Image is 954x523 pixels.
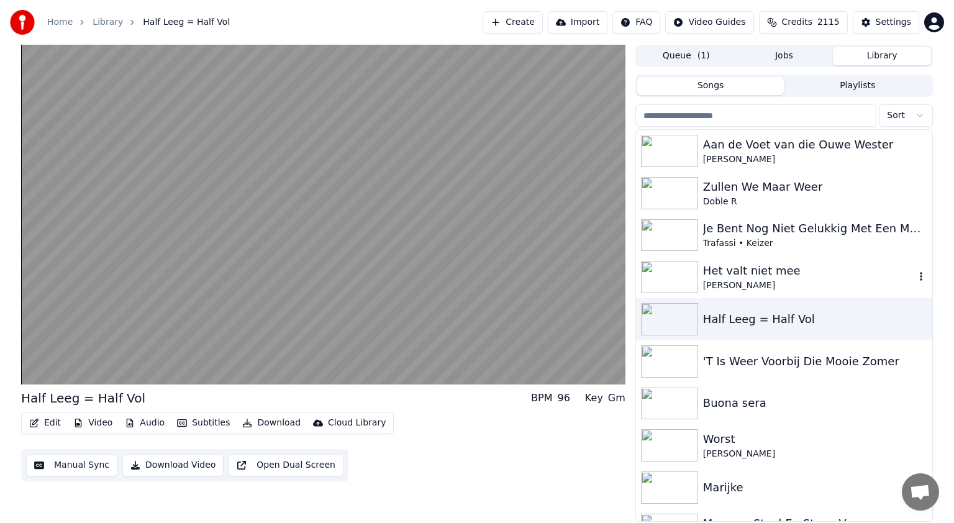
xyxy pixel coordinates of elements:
[93,16,123,29] a: Library
[759,11,848,34] button: Credits2115
[887,109,905,122] span: Sort
[665,11,753,34] button: Video Guides
[10,10,35,35] img: youka
[703,262,915,280] div: Het valt niet mee
[703,136,927,153] div: Aan de Voet van die Ouwe Wester
[24,414,66,432] button: Edit
[557,391,570,406] div: 96
[548,11,607,34] button: Import
[853,11,919,34] button: Settings
[172,414,235,432] button: Subtitles
[531,391,552,406] div: BPM
[229,454,343,476] button: Open Dual Screen
[120,414,170,432] button: Audio
[122,454,224,476] button: Download Video
[637,77,784,95] button: Songs
[237,414,306,432] button: Download
[697,50,710,62] span: ( 1 )
[817,16,840,29] span: 2115
[782,16,812,29] span: Credits
[328,417,386,429] div: Cloud Library
[703,237,927,250] div: Trafassi • Keizer
[608,391,625,406] div: Gm
[703,479,927,496] div: Marijke
[637,47,735,65] button: Queue
[703,448,927,460] div: [PERSON_NAME]
[876,16,911,29] div: Settings
[703,430,927,448] div: Worst
[612,11,660,34] button: FAQ
[47,16,230,29] nav: breadcrumb
[703,178,927,196] div: Zullen We Maar Weer
[703,280,915,292] div: [PERSON_NAME]
[703,196,927,208] div: Doble R
[703,394,927,412] div: Buona sera
[784,77,931,95] button: Playlists
[703,353,927,370] div: 'T Is Weer Voorbij Die Mooie Zomer
[47,16,73,29] a: Home
[902,473,939,511] div: Open de chat
[703,220,927,237] div: Je Bent Nog Niet Gelukkig Met Een Mooie Vrouw
[21,389,145,407] div: Half Leeg = Half Vol
[483,11,543,34] button: Create
[68,414,117,432] button: Video
[735,47,834,65] button: Jobs
[703,153,927,166] div: [PERSON_NAME]
[26,454,117,476] button: Manual Sync
[143,16,230,29] span: Half Leeg = Half Vol
[585,391,603,406] div: Key
[833,47,931,65] button: Library
[703,311,927,328] div: Half Leeg = Half Vol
